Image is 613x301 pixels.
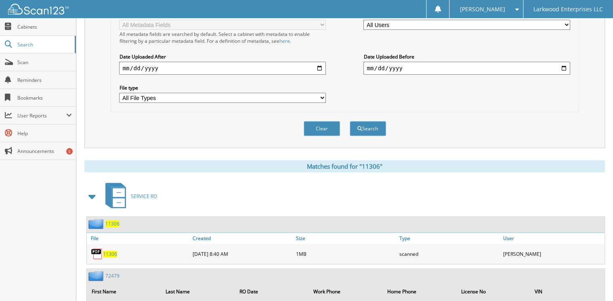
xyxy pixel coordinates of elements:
[101,180,157,212] a: SERVICE RO
[105,220,120,227] a: 11306
[533,7,603,12] span: Larkwood Enterprises LLC
[119,84,325,91] label: File type
[162,283,235,300] th: Last Name
[235,283,309,300] th: RO Date
[91,248,103,260] img: PDF.png
[304,121,340,136] button: Clear
[294,246,397,262] div: 1MB
[84,160,605,172] div: Matches found for "11306"
[397,233,501,244] a: Type
[17,148,72,155] span: Announcements
[88,219,105,229] img: folder2.png
[88,271,105,281] img: folder2.png
[457,283,530,300] th: License No
[397,246,501,262] div: scanned
[8,4,69,15] img: scan123-logo-white.svg
[460,7,505,12] span: [PERSON_NAME]
[190,246,294,262] div: [DATE] 8:40 AM
[17,23,72,30] span: Cabinets
[88,283,161,300] th: First Name
[17,94,72,101] span: Bookmarks
[17,130,72,137] span: Help
[105,272,120,279] a: 72479
[87,233,190,244] a: File
[531,283,604,300] th: VIN
[17,59,72,66] span: Scan
[103,251,117,257] a: 11306
[131,193,157,200] span: SERVICE RO
[17,41,71,48] span: Search
[501,246,605,262] div: [PERSON_NAME]
[363,62,570,75] input: end
[350,121,386,136] button: Search
[309,283,382,300] th: Work Phone
[17,77,72,84] span: Reminders
[17,112,66,119] span: User Reports
[119,31,325,44] div: All metadata fields are searched by default. Select a cabinet with metadata to enable filtering b...
[119,62,325,75] input: start
[66,148,73,155] div: 5
[573,262,613,301] iframe: Chat Widget
[294,233,397,244] a: Size
[279,38,290,44] a: here
[501,233,605,244] a: User
[119,53,325,60] label: Date Uploaded After
[363,53,570,60] label: Date Uploaded Before
[190,233,294,244] a: Created
[383,283,456,300] th: Home Phone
